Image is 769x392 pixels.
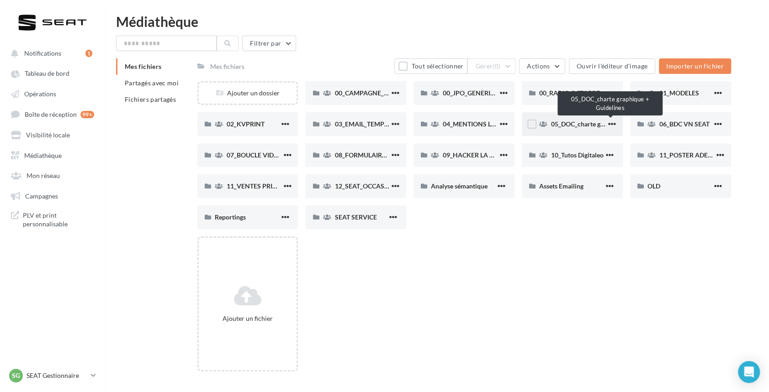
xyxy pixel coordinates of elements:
[25,110,77,118] span: Boîte de réception
[227,120,265,128] span: 02_KVPRINT
[551,151,604,159] span: 10_Tutos Digitaleo
[5,187,100,204] a: Campagnes
[125,63,161,70] span: Mes fichiers
[202,314,293,323] div: Ajouter un fichier
[24,90,56,98] span: Opérations
[227,151,347,159] span: 07_BOUCLE VIDEO ECRAN SHOWROOM
[24,49,61,57] span: Notifications
[242,36,296,51] button: Filtrer par
[116,15,758,28] div: Médiathèque
[569,58,655,74] button: Ouvrir l'éditeur d'image
[5,126,100,142] a: Visibilité locale
[334,89,413,97] span: 00_CAMPAGNE_OCTOBRE
[539,182,583,190] span: Assets Emailing
[27,172,60,179] span: Mon réseau
[23,211,94,229] span: PLV et print personnalisable
[334,182,438,190] span: 12_SEAT_OCCASIONS_GARANTIES
[394,58,467,74] button: Tout sélectionner
[5,85,100,102] a: Opérations
[27,371,87,380] p: SEAT Gestionnaire
[334,151,459,159] span: 08_FORMULAIRE DE DEMANDE CRÉATIVE
[551,120,663,128] span: 05_DOC_charte graphique + Guidelines
[12,371,20,380] span: SG
[557,91,663,115] div: 05_DOC_charte graphique + Guidelines
[215,213,246,221] span: Reportings
[431,182,488,190] span: Analyse sémantique
[199,89,297,98] div: Ajouter un dossier
[659,151,734,159] span: 11_POSTER ADEME SEAT
[493,63,500,70] span: (0)
[227,182,304,190] span: 11_VENTES PRIVÉES SEAT
[659,120,710,128] span: 06_BDC VN SEAT
[659,58,731,74] button: Importer un fichier
[659,89,699,97] span: 01_MODELES
[467,58,515,74] button: Gérer(0)
[334,120,434,128] span: 03_EMAIL_TEMPLATE HTML SEAT
[647,182,660,190] span: OLD
[5,167,100,183] a: Mon réseau
[443,151,503,159] span: 09_HACKER LA PQR
[738,361,760,383] div: Open Intercom Messenger
[5,45,96,61] button: Notifications 1
[5,207,100,232] a: PLV et print personnalisable
[443,120,564,128] span: 04_MENTIONS LEGALES OFFRES PRESSE
[80,111,94,118] div: 99+
[24,151,62,159] span: Médiathèque
[334,213,377,221] span: SEAT SERVICE
[7,367,98,384] a: SG SEAT Gestionnaire
[519,58,565,74] button: Actions
[26,131,70,139] span: Visibilité locale
[666,62,724,70] span: Importer un fichier
[5,105,100,122] a: Boîte de réception 99+
[539,89,600,97] span: 00_RADIO OCTOBRE
[125,95,176,103] span: Fichiers partagés
[443,89,546,97] span: 00_JPO_GENERIQUE IBIZA ARONA
[210,62,244,71] div: Mes fichiers
[125,79,179,87] span: Partagés avec moi
[5,65,100,81] a: Tableau de bord
[5,146,100,163] a: Médiathèque
[85,50,92,57] div: 1
[527,62,550,70] span: Actions
[25,70,69,78] span: Tableau de bord
[25,192,58,199] span: Campagnes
